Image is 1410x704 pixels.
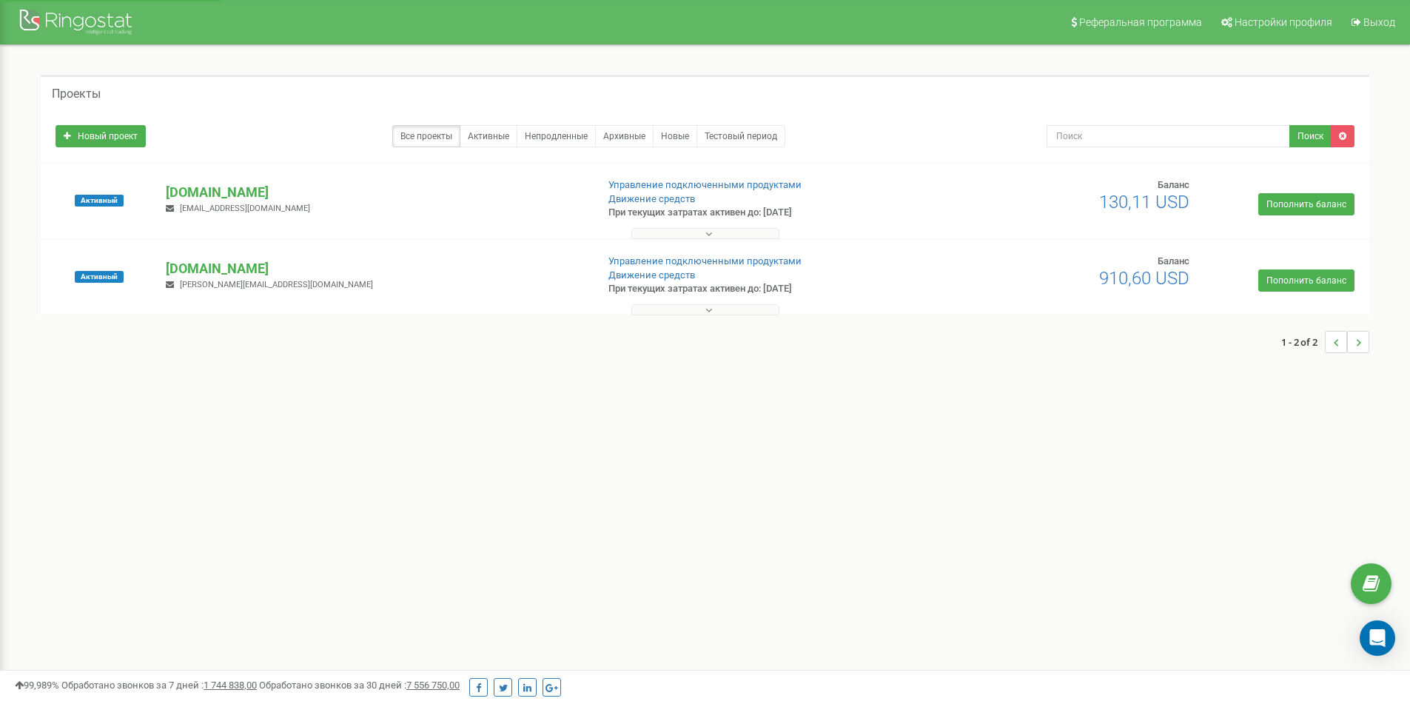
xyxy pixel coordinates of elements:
[1258,269,1354,292] a: Пополнить баланс
[1099,192,1189,212] span: 130,11 USD
[259,680,460,691] span: Обработано звонков за 30 дней :
[392,125,460,147] a: Все проекты
[406,680,460,691] u: 7 556 750,00
[1258,193,1354,215] a: Пополнить баланс
[61,680,257,691] span: Обработано звонков за 7 дней :
[608,282,916,296] p: При текущих затратах активен до: [DATE]
[696,125,785,147] a: Тестовый период
[15,680,59,691] span: 99,989%
[1360,620,1395,656] div: Open Intercom Messenger
[608,269,695,281] a: Движение средств
[608,255,802,266] a: Управление подключенными продуктами
[52,87,101,101] h5: Проекты
[75,195,124,207] span: Активный
[595,125,654,147] a: Архивные
[56,125,146,147] a: Новый проект
[608,193,695,204] a: Движение средств
[204,680,257,691] u: 1 744 838,00
[180,204,310,213] span: [EMAIL_ADDRESS][DOMAIN_NAME]
[1099,268,1189,289] span: 910,60 USD
[608,179,802,190] a: Управление подключенными продуктами
[1363,16,1395,28] span: Выход
[166,259,584,278] p: [DOMAIN_NAME]
[517,125,596,147] a: Непродленные
[180,280,373,289] span: [PERSON_NAME][EMAIL_ADDRESS][DOMAIN_NAME]
[1079,16,1202,28] span: Реферальная программа
[653,125,697,147] a: Новые
[1281,331,1325,353] span: 1 - 2 of 2
[1158,255,1189,266] span: Баланс
[460,125,517,147] a: Активные
[1235,16,1332,28] span: Настройки профиля
[75,271,124,283] span: Активный
[1158,179,1189,190] span: Баланс
[166,183,584,202] p: [DOMAIN_NAME]
[608,206,916,220] p: При текущих затратах активен до: [DATE]
[1289,125,1332,147] button: Поиск
[1047,125,1290,147] input: Поиск
[1281,316,1369,368] nav: ...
